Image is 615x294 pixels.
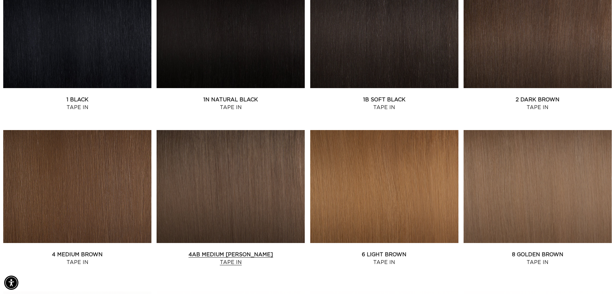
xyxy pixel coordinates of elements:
a: 4AB Medium [PERSON_NAME] Tape In [157,251,305,266]
a: 8 Golden Brown Tape In [464,251,612,266]
a: 1 Black Tape In [3,96,151,111]
a: 2 Dark Brown Tape In [464,96,612,111]
a: 1N Natural Black Tape In [157,96,305,111]
div: Accessibility Menu [4,276,18,290]
a: 6 Light Brown Tape In [310,251,458,266]
a: 1B Soft Black Tape In [310,96,458,111]
a: 4 Medium Brown Tape In [3,251,151,266]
